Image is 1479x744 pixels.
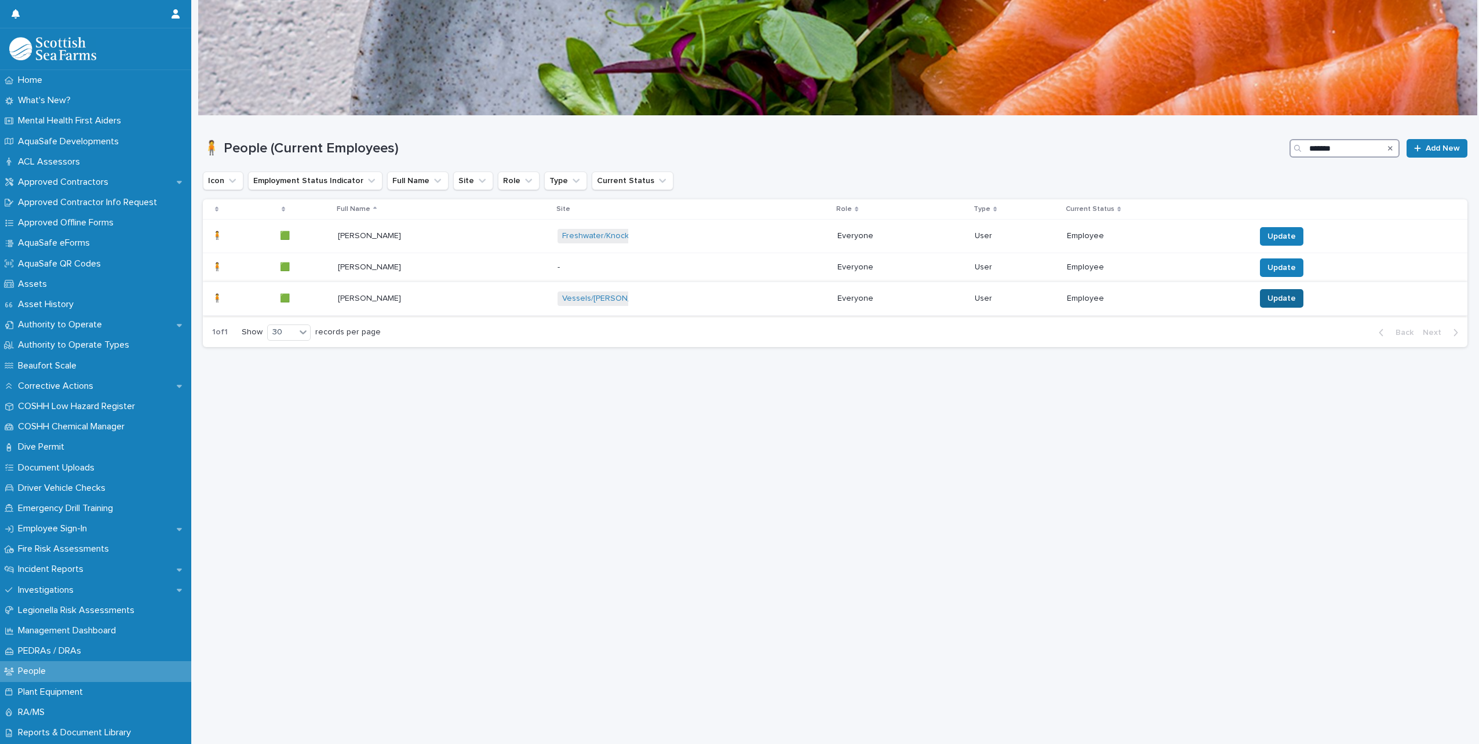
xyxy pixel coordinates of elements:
p: Approved Offline Forms [13,217,123,228]
p: AquaSafe QR Codes [13,258,110,269]
p: [PERSON_NAME] [338,229,403,241]
button: Type [544,172,587,190]
p: Incident Reports [13,564,93,575]
p: - [558,262,640,272]
p: Dive Permit [13,442,74,453]
p: 🟩 [280,229,292,241]
p: Everyone [837,231,920,241]
p: User [975,262,1058,272]
p: 🧍 [212,260,224,272]
h1: 🧍 People (Current Employees) [203,140,1285,157]
p: Asset History [13,299,83,310]
button: Employment Status Indicator [248,172,382,190]
button: Next [1418,327,1467,338]
p: Authority to Operate [13,319,111,330]
p: User [975,294,1058,304]
p: Beaufort Scale [13,360,86,371]
p: PEDRAs / DRAs [13,645,90,657]
p: Site [556,203,570,216]
p: 🧍 [212,229,224,241]
p: People [13,666,55,677]
p: COSHH Low Hazard Register [13,401,144,412]
p: Emergency Drill Training [13,503,122,514]
p: Assets [13,279,56,290]
button: Role [498,172,540,190]
tr: 🧍🧍 🟩🟩 [PERSON_NAME][PERSON_NAME] -EveryoneUserEmployeeUpdate [203,253,1467,282]
span: Update [1267,231,1296,242]
button: Update [1260,289,1303,308]
p: records per page [315,327,381,337]
button: Full Name [387,172,449,190]
p: What's New? [13,95,80,106]
p: AquaSafe Developments [13,136,128,147]
button: Current Status [592,172,673,190]
button: Back [1369,327,1418,338]
p: Mental Health First Aiders [13,115,130,126]
button: Update [1260,258,1303,277]
span: Add New [1426,144,1460,152]
p: Employee [1067,262,1150,272]
p: Legionella Risk Assessments [13,605,144,616]
button: Update [1260,227,1303,246]
p: Everyone [837,262,920,272]
p: Corrective Actions [13,381,103,392]
p: Investigations [13,585,83,596]
p: Management Dashboard [13,625,125,636]
p: 🟩 [280,260,292,272]
button: Site [453,172,493,190]
span: Back [1389,329,1414,337]
p: ACL Assessors [13,156,89,167]
p: Approved Contractors [13,177,118,188]
p: RA/MS [13,707,54,718]
p: Employee [1067,294,1150,304]
p: Employee [1067,231,1150,241]
p: Document Uploads [13,462,104,473]
p: COSHH Chemical Manager [13,421,134,432]
p: Authority to Operate Types [13,340,139,351]
span: Next [1423,329,1448,337]
a: Freshwater/Knock [562,231,629,241]
input: Search [1289,139,1400,158]
p: 1 of 1 [203,318,237,347]
tr: 🧍🧍 🟩🟩 [PERSON_NAME][PERSON_NAME] Freshwater/Knock EveryoneUserEmployeeUpdate [203,220,1467,253]
p: [PERSON_NAME] [338,260,403,272]
img: bPIBxiqnSb2ggTQWdOVV [9,37,96,60]
div: 30 [268,326,296,338]
p: Fire Risk Assessments [13,544,118,555]
p: Type [974,203,990,216]
p: Show [242,327,263,337]
button: Icon [203,172,243,190]
p: Reports & Document Library [13,727,140,738]
p: Driver Vehicle Checks [13,483,115,494]
p: Plant Equipment [13,687,92,698]
p: [PERSON_NAME] [338,291,403,304]
p: Home [13,75,52,86]
p: 🧍 [212,291,224,304]
span: Update [1267,293,1296,304]
tr: 🧍🧍 🟩🟩 [PERSON_NAME][PERSON_NAME] Vessels/[PERSON_NAME] EveryoneUserEmployeeUpdate [203,282,1467,315]
p: Full Name [337,203,370,216]
p: Current Status [1066,203,1114,216]
a: Add New [1407,139,1467,158]
span: Update [1267,262,1296,273]
p: Employee Sign-In [13,523,96,534]
p: Everyone [837,294,920,304]
p: AquaSafe eForms [13,238,99,249]
a: Vessels/[PERSON_NAME] [562,294,657,304]
p: 🟩 [280,291,292,304]
p: Role [836,203,852,216]
p: User [975,231,1058,241]
p: Approved Contractor Info Request [13,197,166,208]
